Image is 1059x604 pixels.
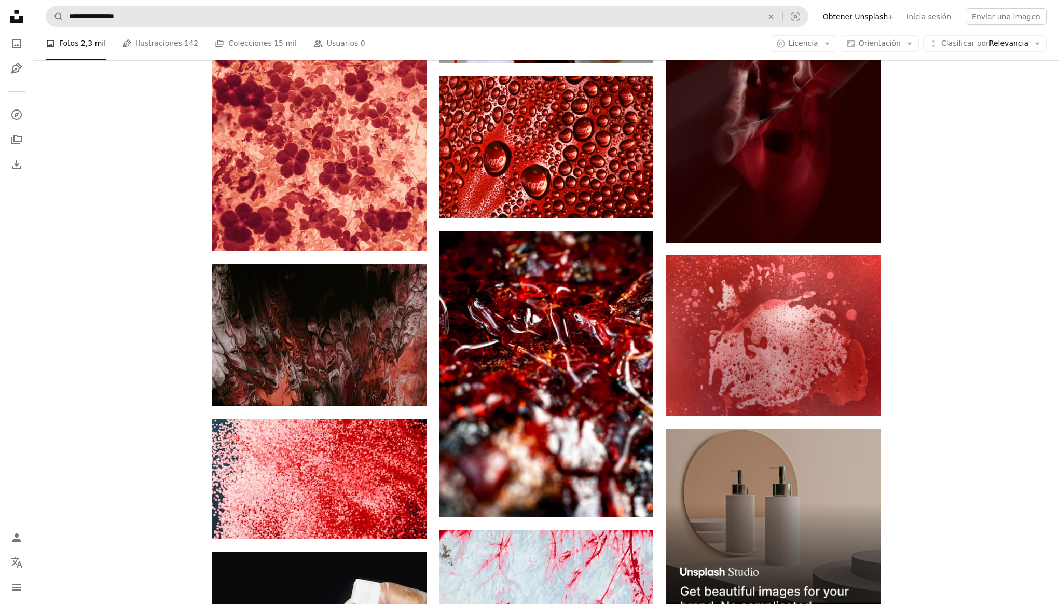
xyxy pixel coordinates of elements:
[27,27,116,35] div: Dominio: [DOMAIN_NAME]
[274,38,297,49] span: 15 mil
[789,39,818,47] span: Licencia
[6,58,27,79] a: Ilustraciones
[923,35,1047,52] button: Clasificar porRelevancia
[966,8,1047,25] button: Enviar una imagen
[212,474,427,483] a: Un fondo rojo y negro con pequeños puntos blancos
[29,17,51,25] div: v 4.0.25
[666,88,880,97] a: Una calavera abstracta brilla contra un rojo oscuro.
[17,17,25,25] img: logo_orange.svg
[439,369,653,378] a: Pintura abstracta roja y blanca
[46,6,808,27] form: Encuentra imágenes en todo el sitio
[184,38,198,49] span: 142
[941,38,1028,49] span: Relevancia
[212,264,427,406] img: Pintura abstracta roja y negra
[212,330,427,339] a: Pintura abstracta roja y negra
[6,6,27,29] a: Inicio — Unsplash
[6,552,27,573] button: Idioma
[215,27,297,60] a: Colecciones 15 mil
[6,154,27,175] a: Historial de descargas
[439,142,653,152] a: gotas de agua rojas sobre superficie roja
[122,27,198,60] a: Ilustraciones 142
[941,39,989,47] span: Clasificar por
[361,38,365,49] span: 0
[212,419,427,539] img: Un fondo rojo y negro con pequeños puntos blancos
[313,27,365,60] a: Usuarios 0
[54,61,79,68] div: Dominio
[122,61,165,68] div: Palabras clave
[841,35,919,52] button: Orientación
[900,8,957,25] a: Inicia sesión
[6,527,27,548] a: Iniciar sesión / Registrarse
[6,104,27,125] a: Explorar
[666,331,880,340] a: un primer plano de una sustancia roja y blanca
[817,8,900,25] a: Obtener Unsplash+
[46,7,64,26] button: Buscar en Unsplash
[43,60,51,68] img: tab_domain_overview_orange.svg
[6,577,27,598] button: Menú
[6,129,27,150] a: Colecciones
[111,60,119,68] img: tab_keywords_by_traffic_grey.svg
[17,27,25,35] img: website_grey.svg
[212,85,427,94] a: Un ramo de flores rojas sobre un fondo blanco
[439,231,653,517] img: Pintura abstracta roja y blanca
[6,33,27,54] a: Fotos
[771,35,836,52] button: Licencia
[439,76,653,218] img: gotas de agua rojas sobre superficie roja
[859,39,901,47] span: Orientación
[666,255,880,416] img: un primer plano de una sustancia roja y blanca
[783,7,808,26] button: Búsqueda visual
[760,7,782,26] button: Borrar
